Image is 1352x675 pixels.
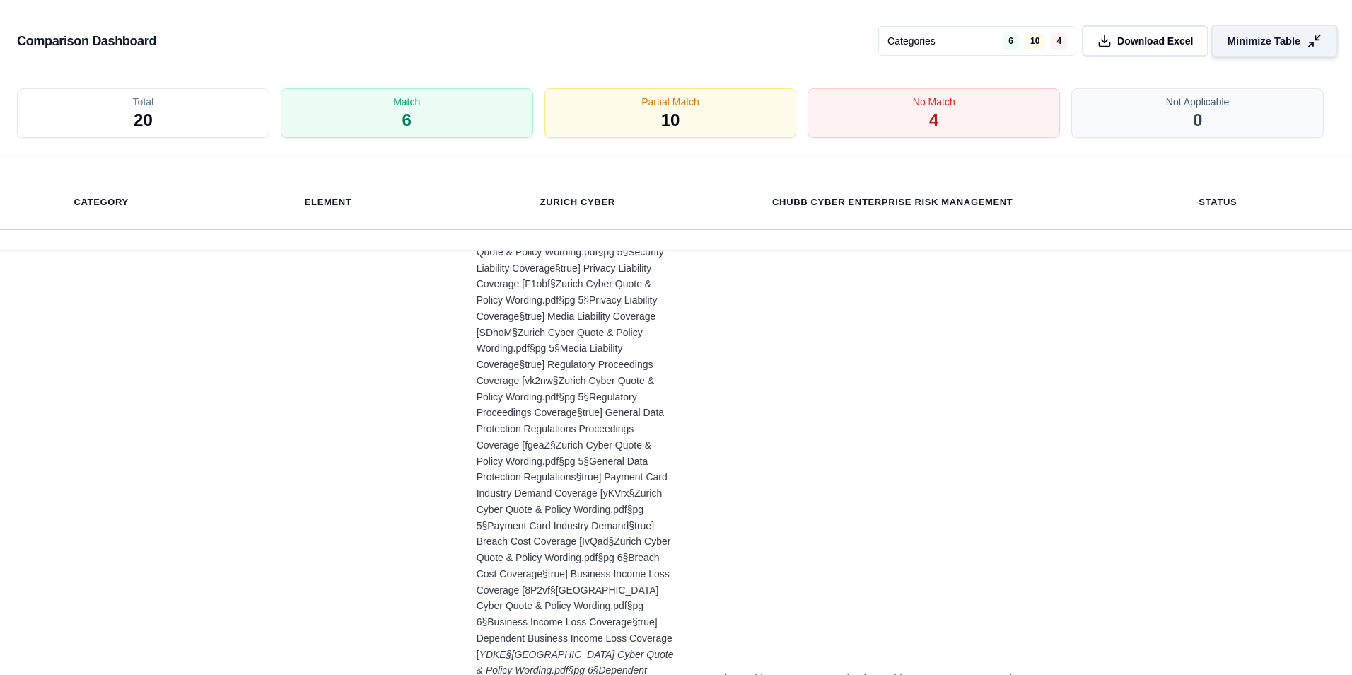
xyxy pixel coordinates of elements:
[641,95,699,109] span: Partial Match
[755,187,1030,218] th: Chubb Cyber Enterprise Risk Management
[402,109,412,132] span: 6
[523,187,632,218] th: Zurich Cyber
[661,109,680,132] span: 10
[393,95,420,109] span: Match
[1193,109,1202,132] span: 0
[1182,187,1254,218] th: Status
[913,95,955,109] span: No Match
[1166,95,1230,109] span: Not Applicable
[929,109,938,132] span: 4
[288,187,369,218] th: Element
